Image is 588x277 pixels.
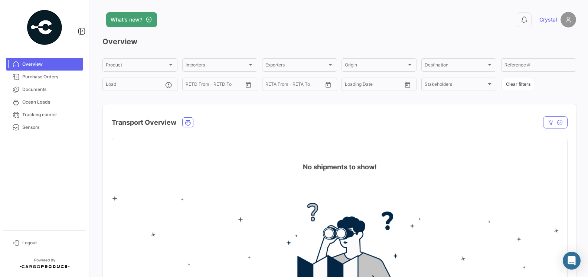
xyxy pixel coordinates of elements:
img: placeholder-user.png [561,12,576,27]
h4: Transport Overview [112,117,176,128]
a: Ocean Loads [6,96,83,108]
span: Destination [425,63,486,69]
span: Logout [22,239,80,246]
span: Tracking courier [22,111,80,118]
input: From [186,83,196,88]
h4: No shipments to show! [303,162,377,172]
span: Overview [22,61,80,68]
a: Tracking courier [6,108,83,121]
span: Ocean Loads [22,99,80,105]
a: Sensors [6,121,83,134]
span: What's new? [111,16,142,23]
img: powered-by.png [26,9,63,46]
span: Product [106,63,167,69]
span: Purchase Orders [22,74,80,80]
input: From [345,83,355,88]
input: To [281,83,308,88]
button: Open calendar [323,79,334,90]
span: Documents [22,86,80,93]
div: Abrir Intercom Messenger [563,252,581,270]
h3: Overview [102,36,576,47]
button: Open calendar [402,79,413,90]
button: Ocean [183,118,193,127]
a: Documents [6,83,83,96]
button: Open calendar [243,79,254,90]
button: What's new? [106,12,157,27]
input: From [265,83,276,88]
a: Overview [6,58,83,71]
span: Stakeholders [425,83,486,88]
span: Crystal [539,16,557,23]
span: Origin [345,63,406,69]
input: To [360,83,388,88]
span: Exporters [265,63,327,69]
span: Importers [186,63,247,69]
button: Clear filters [501,78,535,90]
a: Purchase Orders [6,71,83,83]
input: To [201,83,228,88]
span: Sensors [22,124,80,131]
